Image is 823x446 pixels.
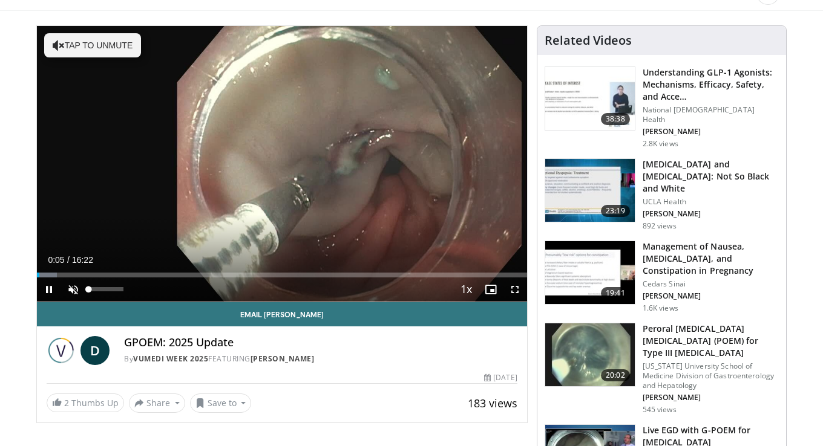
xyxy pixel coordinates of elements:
span: / [67,255,70,265]
h4: Related Videos [545,33,632,48]
p: Cedars Sinai [643,279,779,289]
h3: Understanding GLP-1 Agonists: Mechanisms, Efficacy, Safety, and Acce… [643,66,779,103]
h3: Management of Nausea, [MEDICAL_DATA], and Constipation in Pregnancy [643,241,779,277]
div: Progress Bar [37,273,527,277]
p: [US_STATE] University School of Medicine Division of Gastroenterology and Hepatology [643,361,779,390]
h3: Peroral [MEDICAL_DATA] [MEDICAL_DATA] (POEM) for Type III [MEDICAL_DATA] [643,323,779,359]
span: 19:41 [601,287,630,299]
button: Fullscreen [503,277,527,302]
img: Vumedi Week 2025 [47,336,76,365]
img: 3f502ed6-a0e1-4f11-8561-1a25583b0f82.150x105_q85_crop-smart_upscale.jpg [545,323,635,386]
span: 38:38 [601,113,630,125]
div: Volume Level [88,287,123,291]
a: 38:38 Understanding GLP-1 Agonists: Mechanisms, Efficacy, Safety, and Acce… National [DEMOGRAPHIC... [545,66,779,149]
button: Pause [37,277,61,302]
span: 0:05 [48,255,64,265]
button: Playback Rate [454,277,479,302]
p: UCLA Health [643,197,779,207]
a: D [80,336,110,365]
button: Share [129,393,185,413]
span: 23:19 [601,205,630,217]
img: 51017488-4c10-4926-9dc3-d6d3957cf75a.150x105_q85_crop-smart_upscale.jpg [545,241,635,304]
p: [PERSON_NAME] [643,209,779,219]
span: 183 views [468,396,517,410]
p: 545 views [643,405,677,415]
span: 20:02 [601,369,630,381]
span: 16:22 [72,255,93,265]
p: [PERSON_NAME] [643,393,779,402]
a: 20:02 Peroral [MEDICAL_DATA] [MEDICAL_DATA] (POEM) for Type III [MEDICAL_DATA] [US_STATE] Univers... [545,323,779,415]
a: Vumedi Week 2025 [133,354,208,364]
a: [PERSON_NAME] [251,354,315,364]
p: 1.6K views [643,303,678,313]
button: Save to [190,393,252,413]
p: [PERSON_NAME] [643,291,779,301]
a: Email [PERSON_NAME] [37,302,527,326]
button: Unmute [61,277,85,302]
h4: GPOEM: 2025 Update [124,336,517,349]
div: By FEATURING [124,354,517,364]
a: 23:19 [MEDICAL_DATA] and [MEDICAL_DATA]: Not So Black and White UCLA Health [PERSON_NAME] 892 views [545,158,779,231]
p: 2.8K views [643,139,678,149]
video-js: Video Player [37,26,527,302]
p: National [DEMOGRAPHIC_DATA] Health [643,105,779,124]
a: 2 Thumbs Up [47,393,124,412]
button: Enable picture-in-picture mode [479,277,503,302]
p: 892 views [643,221,677,231]
div: [DATE] [484,372,517,383]
span: 2 [64,397,69,409]
img: 10897e49-57d0-4dda-943f-d9cde9436bef.150x105_q85_crop-smart_upscale.jpg [545,67,635,130]
a: 19:41 Management of Nausea, [MEDICAL_DATA], and Constipation in Pregnancy Cedars Sinai [PERSON_NA... [545,241,779,313]
img: 65f4abe4-8851-4095-bf95-68cae67d5ccb.150x105_q85_crop-smart_upscale.jpg [545,159,635,222]
button: Tap to unmute [44,33,141,57]
h3: [MEDICAL_DATA] and [MEDICAL_DATA]: Not So Black and White [643,158,779,195]
p: [PERSON_NAME] [643,127,779,137]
